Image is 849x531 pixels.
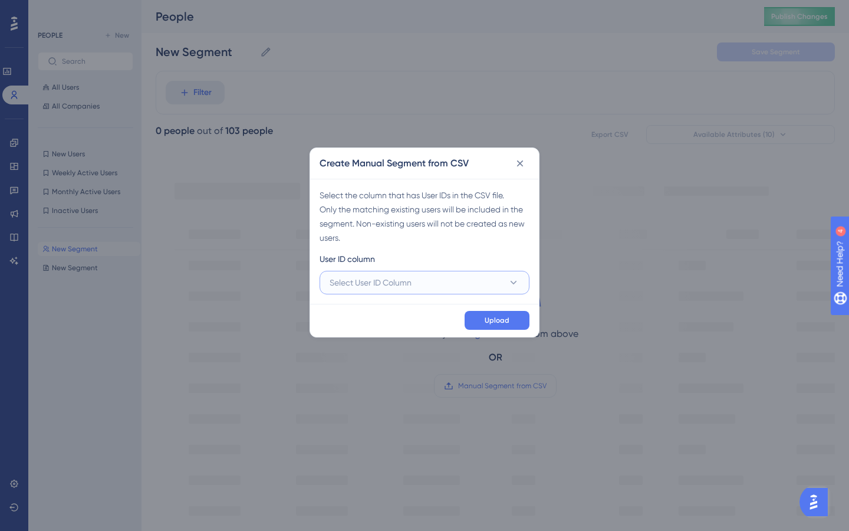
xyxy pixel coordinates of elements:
[320,252,375,266] span: User ID column
[82,6,85,15] div: 4
[799,484,835,520] iframe: UserGuiding AI Assistant Launcher
[320,156,469,171] h2: Create Manual Segment from CSV
[320,188,529,245] div: Select the column that has User IDs in the CSV file. Only the matching existing users will be inc...
[330,276,412,290] span: Select User ID Column
[485,316,509,325] span: Upload
[28,3,74,17] span: Need Help?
